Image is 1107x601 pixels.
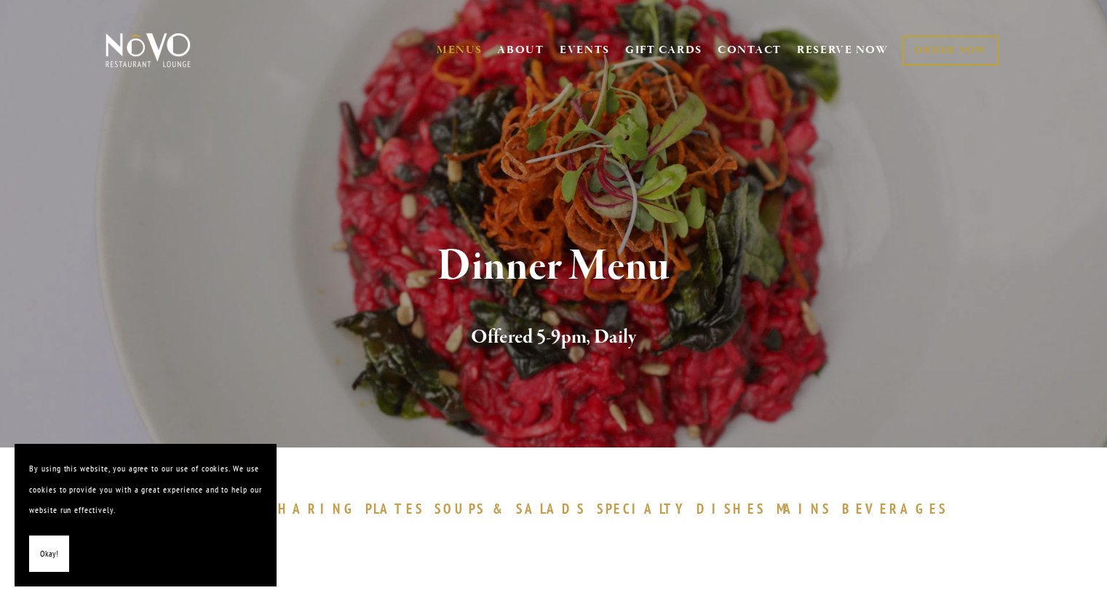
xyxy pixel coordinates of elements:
img: Novo Restaurant &amp; Lounge [103,32,194,68]
a: MAINS [777,500,838,517]
a: SPECIALTYDISHES [597,500,773,517]
a: ORDER NOW [902,36,998,65]
section: Cookie banner [15,444,277,586]
a: SHARINGPLATES [269,500,431,517]
h1: Dinner Menu [130,243,978,290]
a: BEVERAGES [842,500,956,517]
span: DISHES [697,500,766,517]
span: Okay! [40,544,58,565]
a: CONTACT [718,36,782,64]
a: GIFT CARDS [625,36,702,64]
p: By using this website, you agree to our use of cookies. We use cookies to provide you with a grea... [29,458,262,521]
a: SOUPS&SALADS [435,500,592,517]
span: SHARING [269,500,358,517]
span: PLATES [365,500,424,517]
span: SALADS [516,500,586,517]
h2: Offered 5-9pm, Daily [130,322,978,353]
a: MENUS [437,43,483,57]
a: ABOUT [497,43,544,57]
span: MAINS [777,500,831,517]
span: SOUPS [435,500,485,517]
span: BEVERAGES [842,500,948,517]
a: EVENTS [560,43,610,57]
span: & [493,500,509,517]
button: Okay! [29,536,69,573]
a: RESERVE NOW [797,36,889,64]
span: SPECIALTY [597,500,690,517]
